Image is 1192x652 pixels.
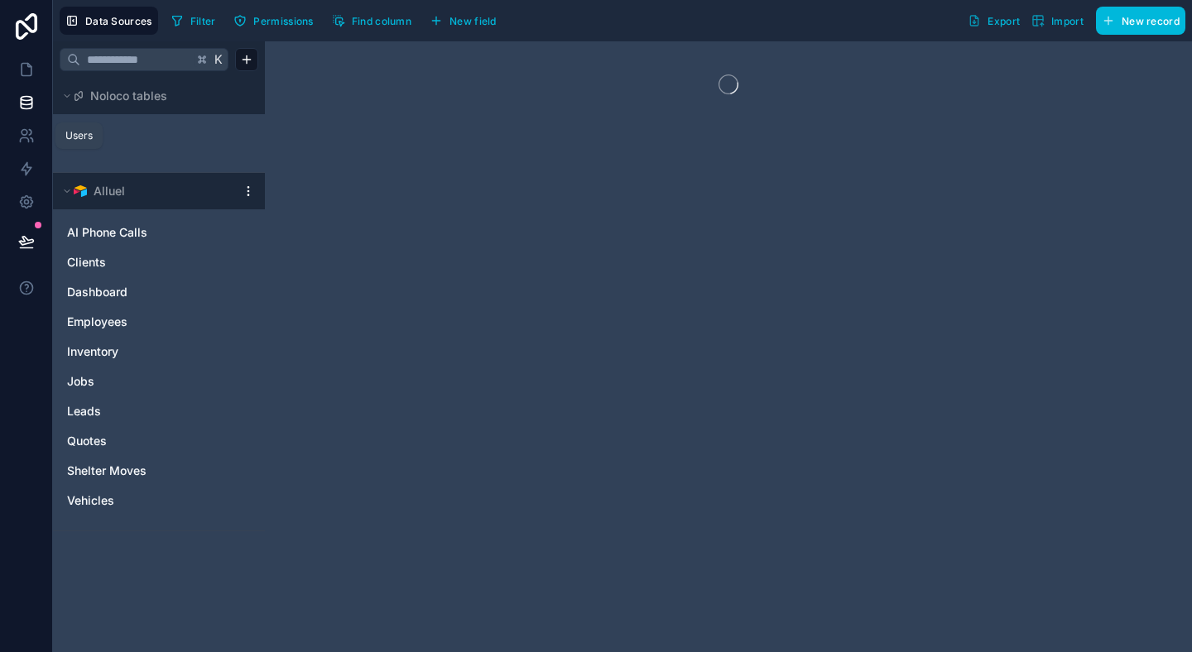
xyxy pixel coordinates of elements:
span: Filter [190,15,216,27]
div: Inventory [60,338,258,365]
div: Dashboard [60,279,258,305]
span: Jobs [67,373,94,390]
span: Shelter Moves [67,463,147,479]
div: AI Phone Calls [60,219,258,246]
span: AI Phone Calls [67,224,147,241]
a: Vehicles [67,492,218,509]
button: Filter [165,8,222,33]
button: Permissions [228,8,319,33]
a: Permissions [228,8,325,33]
span: Vehicles [67,492,114,509]
a: Users [67,129,201,146]
span: Data Sources [85,15,152,27]
div: Vehicles [60,487,258,514]
button: Noloco tables [60,84,248,108]
span: Dashboard [67,284,127,300]
a: Shelter Moves [67,463,218,479]
span: Find column [352,15,411,27]
span: Clients [67,254,106,271]
a: AI Phone Calls [67,224,218,241]
div: Employees [60,309,258,335]
img: Airtable Logo [74,185,87,198]
div: Jobs [60,368,258,395]
span: Alluel [94,183,125,199]
button: Airtable LogoAlluel [60,180,235,203]
div: Quotes [60,428,258,454]
a: Employees [67,314,218,330]
a: Quotes [67,433,218,449]
span: Leads [67,403,101,419]
span: Inventory [67,343,118,360]
button: Export [962,7,1026,35]
span: Export [988,15,1020,27]
a: New record [1089,7,1185,35]
button: Data Sources [60,7,158,35]
div: Leads [60,398,258,424]
span: Import [1051,15,1084,27]
span: Quotes [67,433,107,449]
div: Users [60,124,258,151]
span: New field [449,15,497,27]
span: Noloco tables [90,88,167,104]
button: New field [424,8,502,33]
span: K [213,54,224,65]
div: Clients [60,249,258,276]
div: Shelter Moves [60,458,258,484]
div: Users [65,129,93,142]
button: Find column [326,8,417,33]
span: Permissions [253,15,313,27]
span: Employees [67,314,127,330]
a: Clients [67,254,218,271]
span: New record [1122,15,1180,27]
button: New record [1096,7,1185,35]
a: Inventory [67,343,218,360]
a: Dashboard [67,284,218,300]
a: Leads [67,403,218,419]
button: Import [1026,7,1089,35]
a: Jobs [67,373,218,390]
